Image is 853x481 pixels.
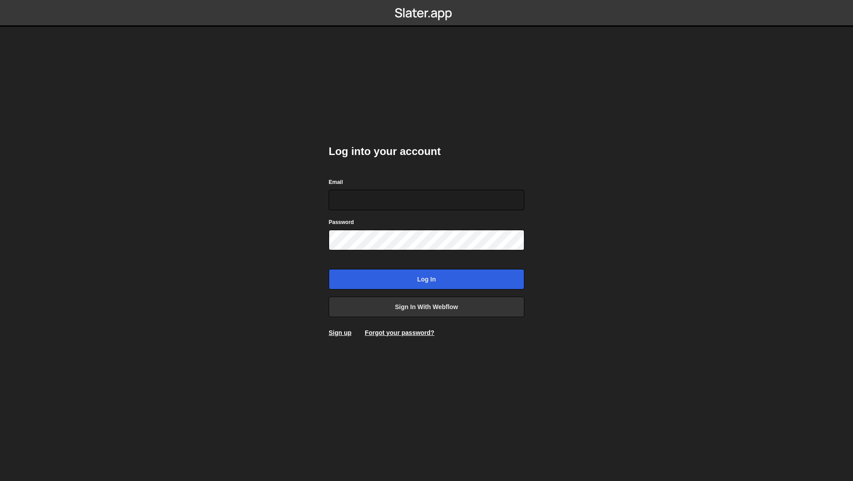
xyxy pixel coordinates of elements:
[329,218,354,227] label: Password
[329,178,343,187] label: Email
[365,329,434,336] a: Forgot your password?
[329,144,524,159] h2: Log into your account
[329,269,524,289] input: Log in
[329,297,524,317] a: Sign in with Webflow
[329,329,351,336] a: Sign up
